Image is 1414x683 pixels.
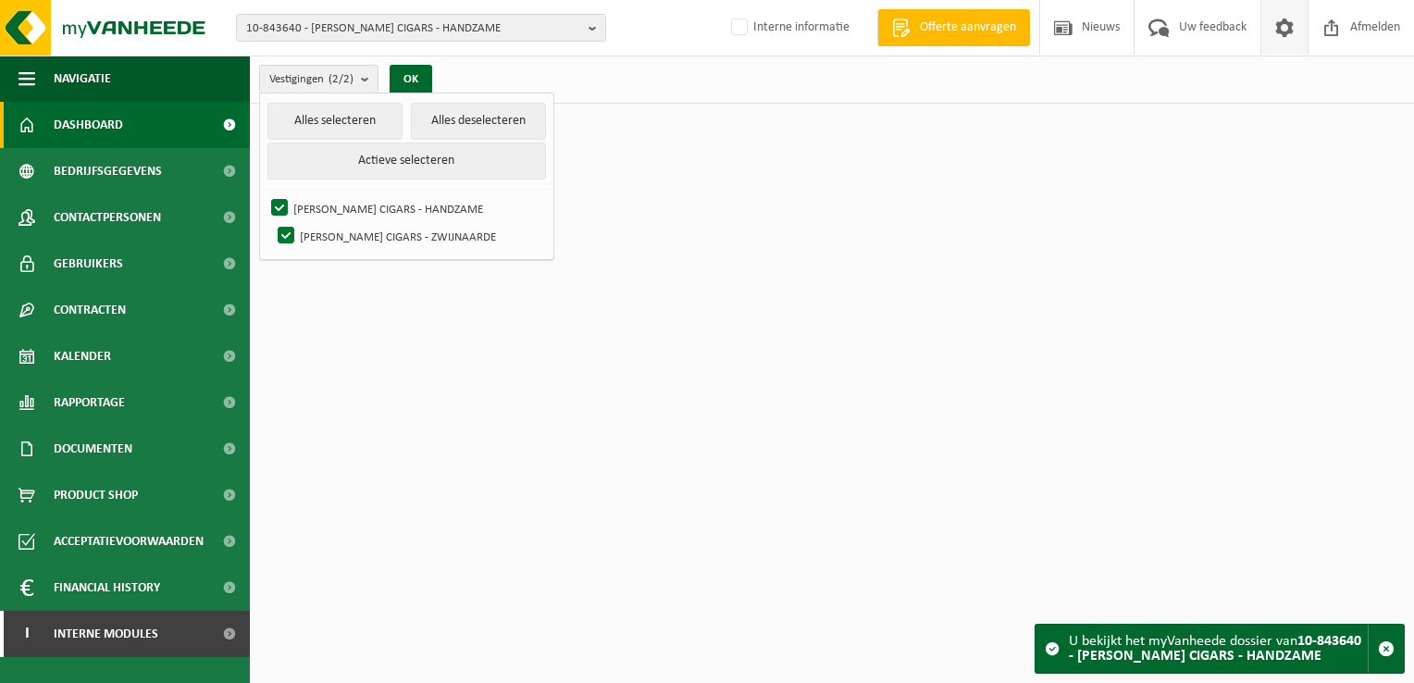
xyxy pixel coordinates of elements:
[329,73,353,85] count: (2/2)
[54,102,123,148] span: Dashboard
[877,9,1030,46] a: Offerte aanvragen
[1069,625,1368,673] div: U bekijkt het myVanheede dossier van
[54,56,111,102] span: Navigatie
[54,379,125,426] span: Rapportage
[54,472,138,518] span: Product Shop
[267,194,546,222] label: [PERSON_NAME] CIGARS - HANDZAME
[390,65,432,94] button: OK
[727,14,850,42] label: Interne informatie
[54,611,158,657] span: Interne modules
[915,19,1021,37] span: Offerte aanvragen
[274,222,546,250] label: [PERSON_NAME] CIGARS - ZWIJNAARDE
[54,518,204,565] span: Acceptatievoorwaarden
[54,565,160,611] span: Financial History
[259,65,378,93] button: Vestigingen(2/2)
[269,66,353,93] span: Vestigingen
[267,103,403,140] button: Alles selecteren
[54,287,126,333] span: Contracten
[236,14,606,42] button: 10-843640 - [PERSON_NAME] CIGARS - HANDZAME
[19,611,35,657] span: I
[411,103,546,140] button: Alles deselecteren
[54,241,123,287] span: Gebruikers
[54,148,162,194] span: Bedrijfsgegevens
[267,143,546,180] button: Actieve selecteren
[54,426,132,472] span: Documenten
[1069,634,1361,664] strong: 10-843640 - [PERSON_NAME] CIGARS - HANDZAME
[54,194,161,241] span: Contactpersonen
[246,15,581,43] span: 10-843640 - [PERSON_NAME] CIGARS - HANDZAME
[54,333,111,379] span: Kalender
